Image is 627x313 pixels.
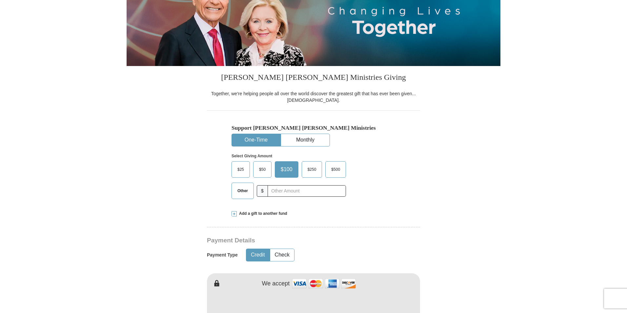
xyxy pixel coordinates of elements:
span: $25 [234,165,247,174]
button: Check [270,249,294,261]
span: $50 [256,165,269,174]
div: Together, we're helping people all over the world discover the greatest gift that has ever been g... [207,90,420,103]
span: $500 [328,165,343,174]
span: Other [234,186,251,196]
strong: Select Giving Amount [232,154,272,158]
h3: Payment Details [207,237,374,244]
span: Add a gift to another fund [237,211,287,216]
button: Monthly [281,134,330,146]
h3: [PERSON_NAME] [PERSON_NAME] Ministries Giving [207,66,420,90]
button: One-Time [232,134,280,146]
span: $250 [304,165,320,174]
h4: We accept [262,280,290,287]
button: Credit [246,249,270,261]
h5: Payment Type [207,252,238,258]
span: $100 [277,165,296,174]
img: credit cards accepted [291,277,357,291]
h5: Support [PERSON_NAME] [PERSON_NAME] Ministries [232,124,395,131]
input: Other Amount [268,185,346,197]
span: $ [257,185,268,197]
